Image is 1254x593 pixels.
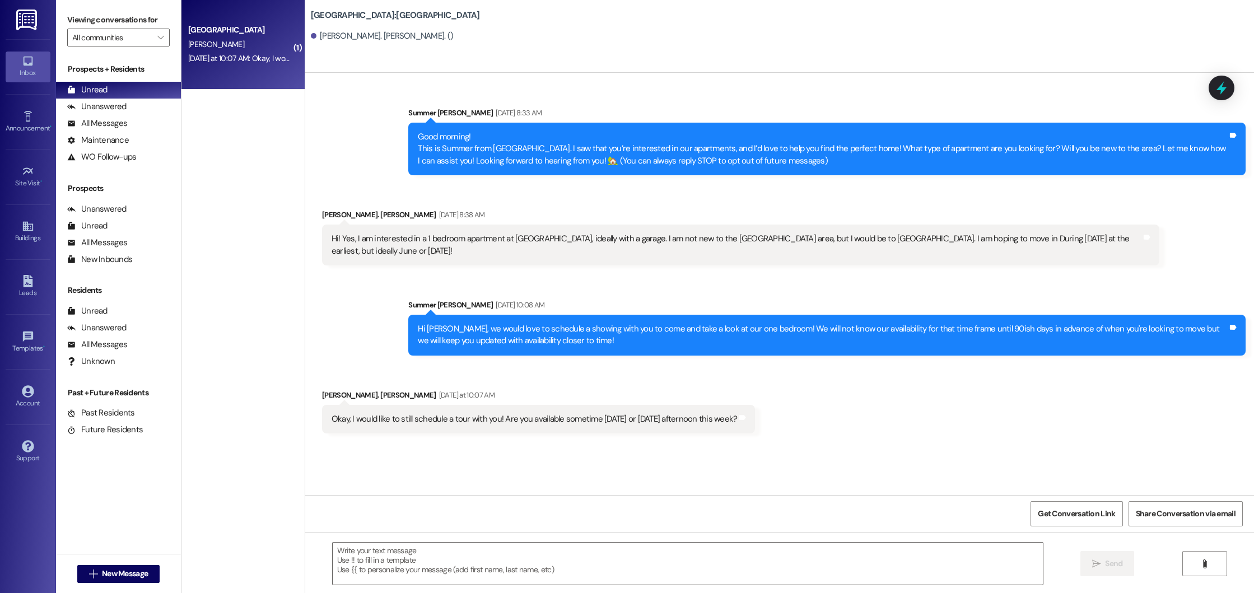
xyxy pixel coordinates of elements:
a: Templates • [6,327,50,357]
div: New Inbounds [67,254,132,265]
div: WO Follow-ups [67,151,136,163]
div: All Messages [67,118,127,129]
div: Past Residents [67,407,135,419]
div: [DATE] 10:08 AM [493,299,544,311]
div: [DATE] at 10:07 AM: Okay, I would like to still schedule a tour with you! Are you available somet... [188,53,623,63]
div: [DATE] at 10:07 AM [436,389,495,401]
span: Get Conversation Link [1038,508,1115,520]
div: Hi! Yes, I am interested in a 1 bedroom apartment at [GEOGRAPHIC_DATA], ideally with a garage. I ... [332,233,1141,257]
span: • [43,343,45,351]
div: All Messages [67,339,127,351]
span: • [40,178,42,185]
label: Viewing conversations for [67,11,170,29]
i:  [157,33,164,42]
button: Share Conversation via email [1129,501,1243,526]
div: [PERSON_NAME]. [PERSON_NAME]. () [311,30,453,42]
div: [PERSON_NAME]. [PERSON_NAME] [322,209,1159,225]
i:  [89,569,97,578]
a: Support [6,437,50,467]
div: Unread [67,84,108,96]
span: • [50,123,52,130]
button: Get Conversation Link [1031,501,1122,526]
div: Prospects [56,183,181,194]
div: Unanswered [67,203,127,215]
span: Share Conversation via email [1136,508,1236,520]
div: Summer [PERSON_NAME] [408,107,1246,123]
div: Past + Future Residents [56,387,181,399]
img: ResiDesk Logo [16,10,39,30]
div: Unanswered [67,101,127,113]
button: Send [1080,551,1135,576]
div: Okay, I would like to still schedule a tour with you! Are you available sometime [DATE] or [DATE]... [332,413,738,425]
a: Buildings [6,217,50,247]
div: Residents [56,284,181,296]
span: [PERSON_NAME] [188,39,244,49]
input: All communities [72,29,152,46]
div: Unknown [67,356,115,367]
span: New Message [102,568,148,580]
div: Good morning! This is Summer from [GEOGRAPHIC_DATA]. I saw that you’re interested in our apartmen... [418,131,1228,167]
div: Summer [PERSON_NAME] [408,299,1246,315]
div: Maintenance [67,134,129,146]
div: All Messages [67,237,127,249]
div: [PERSON_NAME]. [PERSON_NAME] [322,389,756,405]
div: Unread [67,305,108,317]
i:  [1092,559,1101,568]
div: Prospects + Residents [56,63,181,75]
a: Account [6,382,50,412]
button: New Message [77,565,160,583]
b: [GEOGRAPHIC_DATA]: [GEOGRAPHIC_DATA] [311,10,480,21]
div: Hi [PERSON_NAME], we would love to schedule a showing with you to come and take a look at our one... [418,323,1228,347]
span: Send [1105,558,1122,569]
div: [DATE] 8:38 AM [436,209,485,221]
div: Future Residents [67,424,143,436]
div: Unread [67,220,108,232]
div: [GEOGRAPHIC_DATA] [188,24,292,36]
a: Site Visit • [6,162,50,192]
div: [DATE] 8:33 AM [493,107,542,119]
div: Unanswered [67,322,127,334]
a: Inbox [6,52,50,82]
a: Leads [6,272,50,302]
i:  [1200,559,1209,568]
